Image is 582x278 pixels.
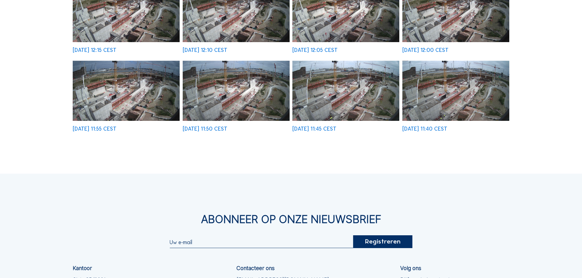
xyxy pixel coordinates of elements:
div: [DATE] 12:05 CEST [292,48,338,53]
div: Volg ons [400,265,421,271]
div: [DATE] 11:40 CEST [402,126,447,132]
div: [DATE] 11:50 CEST [183,126,227,132]
div: [DATE] 12:00 CEST [402,48,448,53]
div: Registreren [353,235,412,248]
div: Contacteer ons [236,265,275,271]
input: Uw e-mail [170,239,353,246]
div: [DATE] 12:15 CEST [73,48,116,53]
div: [DATE] 11:45 CEST [292,126,336,132]
img: image_52679723 [73,61,180,121]
img: image_52679405 [292,61,399,121]
div: Abonneer op onze nieuwsbrief [73,214,509,225]
img: image_52679330 [402,61,509,121]
div: [DATE] 11:55 CEST [73,126,116,132]
div: Kantoor [73,265,92,271]
div: [DATE] 12:10 CEST [183,48,227,53]
img: image_52679554 [183,61,290,121]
